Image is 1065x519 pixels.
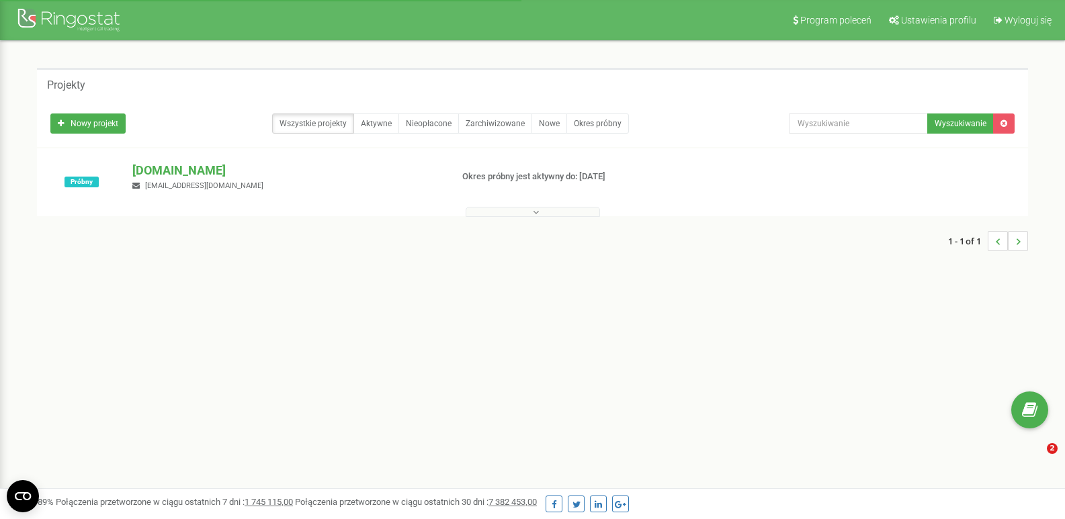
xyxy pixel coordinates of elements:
[1019,443,1052,475] iframe: Intercom live chat
[1005,15,1052,26] span: Wyloguj się
[462,171,688,183] p: Okres próbny jest aktywny do: [DATE]
[1047,443,1058,454] span: 2
[800,15,871,26] span: Program poleceń
[145,181,263,190] span: [EMAIL_ADDRESS][DOMAIN_NAME]
[901,15,976,26] span: Ustawienia profilu
[789,113,928,134] input: Wyszukiwanie
[65,177,99,187] span: Próbny
[458,113,532,134] a: Zarchiwizowane
[47,79,85,91] h5: Projekty
[295,497,537,507] span: Połączenia przetworzone w ciągu ostatnich 30 dni :
[353,113,399,134] a: Aktywne
[398,113,459,134] a: Nieopłacone
[132,162,440,179] p: [DOMAIN_NAME]
[245,497,293,507] u: 1 745 115,00
[488,497,537,507] u: 7 382 453,00
[7,480,39,512] button: Open CMP widget
[531,113,567,134] a: Nowe
[56,497,293,507] span: Połączenia przetworzone w ciągu ostatnich 7 dni :
[272,113,354,134] a: Wszystkie projekty
[948,218,1028,265] nav: ...
[927,113,994,134] button: Wyszukiwanie
[948,231,988,251] span: 1 - 1 of 1
[50,113,126,134] a: Nowy projekt
[566,113,629,134] a: Okres próbny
